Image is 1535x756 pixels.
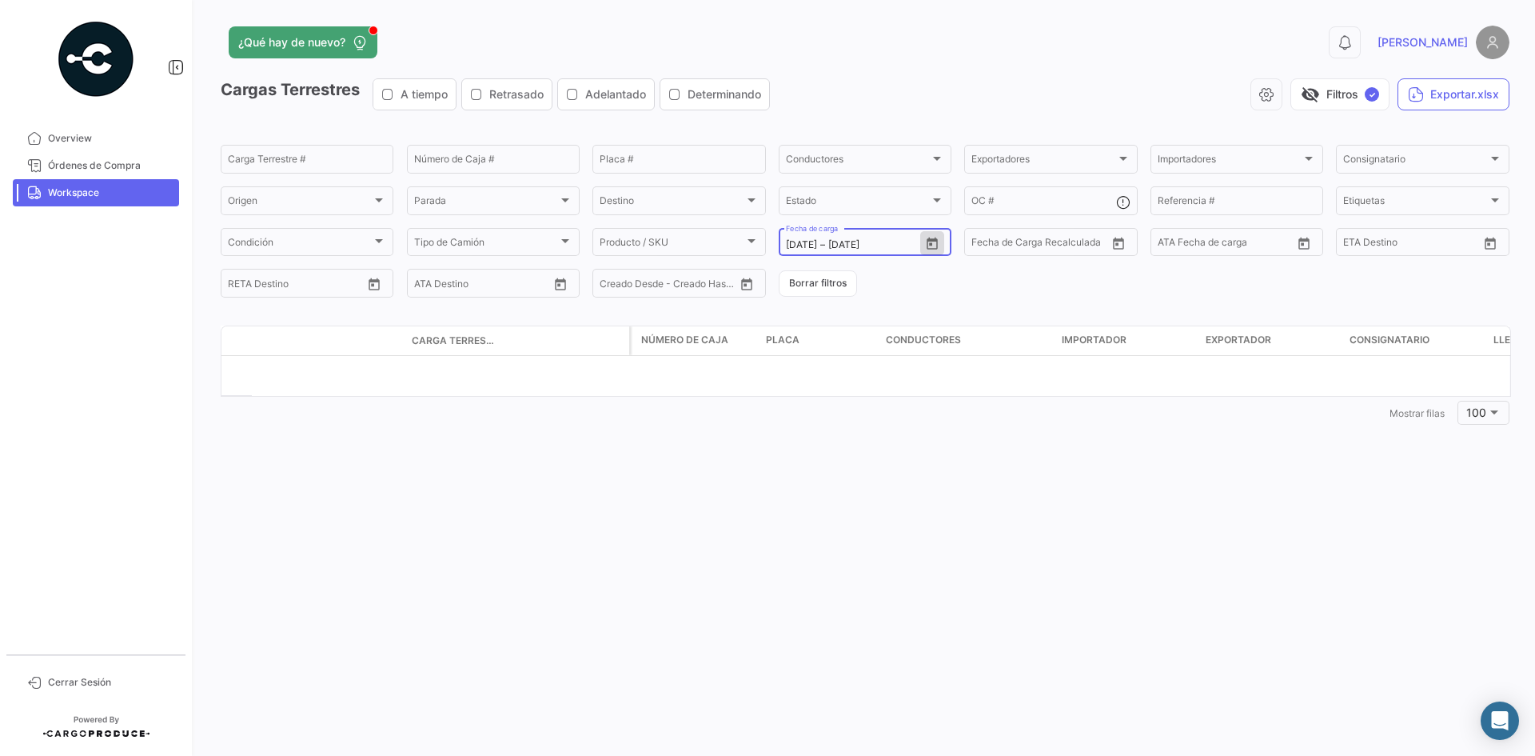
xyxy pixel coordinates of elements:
[1350,333,1429,347] span: Consignatario
[414,239,558,250] span: Tipo de Camión
[221,78,775,110] h3: Cargas Terrestres
[1478,231,1502,255] button: Open calendar
[766,333,799,347] span: Placa
[779,270,857,297] button: Borrar filtros
[886,333,961,347] span: Conductores
[1389,407,1445,419] span: Mostrar filas
[268,280,332,291] input: Hasta
[879,326,1055,355] datatable-header-cell: Conductores
[1397,78,1509,110] button: Exportar.xlsx
[786,239,817,250] input: Desde
[548,272,572,296] button: Open calendar
[558,79,654,110] button: Adelantado
[1383,239,1447,250] input: Hasta
[1158,239,1206,250] input: ATA Desde
[786,156,930,167] span: Conductores
[462,79,552,110] button: Retrasado
[920,231,944,255] button: Open calendar
[786,198,930,209] span: Estado
[228,198,372,209] span: Origen
[414,280,463,291] input: ATA Desde
[362,272,386,296] button: Open calendar
[1466,406,1486,419] span: 100
[1062,333,1126,347] span: Importador
[48,131,173,146] span: Overview
[1292,231,1316,255] button: Open calendar
[489,86,544,102] span: Retrasado
[228,280,257,291] input: Desde
[1290,78,1389,110] button: visibility_offFiltros✓
[48,675,173,690] span: Cerrar Sesión
[600,280,659,291] input: Creado Desde
[600,239,744,250] span: Producto / SKU
[13,125,179,152] a: Overview
[735,272,759,296] button: Open calendar
[1343,198,1487,209] span: Etiquetas
[48,158,173,173] span: Órdenes de Compra
[1481,702,1519,740] div: Abrir Intercom Messenger
[1158,156,1302,167] span: Importadores
[760,326,879,355] datatable-header-cell: Placa
[585,86,646,102] span: Adelantado
[971,239,1000,250] input: Desde
[229,26,377,58] button: ¿Qué hay de nuevo?
[1476,26,1509,59] img: placeholder-user.png
[228,239,372,250] span: Condición
[660,79,769,110] button: Determinando
[13,152,179,179] a: Órdenes de Compra
[828,239,892,250] input: Hasta
[1343,239,1372,250] input: Desde
[688,86,761,102] span: Determinando
[1011,239,1075,250] input: Hasta
[1378,34,1468,50] span: [PERSON_NAME]
[501,334,629,347] datatable-header-cell: Delay Status
[641,333,728,347] span: Número de Caja
[13,179,179,206] a: Workspace
[405,327,501,354] datatable-header-cell: Carga Terrestre #
[820,239,825,250] span: –
[1055,326,1199,355] datatable-header-cell: Importador
[1365,87,1379,102] span: ✓
[414,198,558,209] span: Parada
[971,156,1115,167] span: Exportadores
[1199,326,1343,355] datatable-header-cell: Exportador
[1206,333,1271,347] span: Exportador
[1301,85,1320,104] span: visibility_off
[670,280,734,291] input: Creado Hasta
[401,86,448,102] span: A tiempo
[56,19,136,99] img: powered-by.png
[632,326,760,355] datatable-header-cell: Número de Caja
[1343,326,1487,355] datatable-header-cell: Consignatario
[253,334,405,347] datatable-header-cell: Estado
[1106,231,1130,255] button: Open calendar
[412,334,495,348] span: Carga Terrestre #
[1218,239,1282,250] input: ATA Hasta
[600,198,744,209] span: Destino
[373,79,456,110] button: A tiempo
[238,34,345,50] span: ¿Qué hay de nuevo?
[1343,156,1487,167] span: Consignatario
[48,186,173,200] span: Workspace
[474,280,538,291] input: ATA Hasta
